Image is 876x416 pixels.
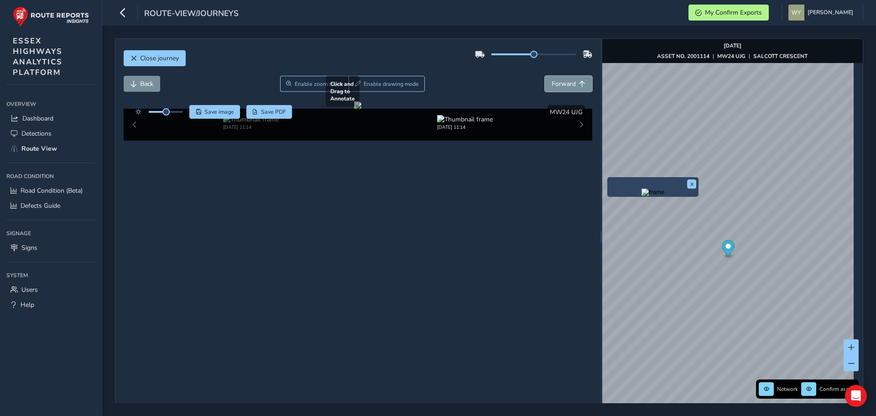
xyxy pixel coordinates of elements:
img: rr logo [13,6,89,27]
div: Signage [6,226,95,240]
button: My Confirm Exports [688,5,769,21]
strong: ASSET NO. 2001114 [657,53,709,60]
span: ESSEX HIGHWAYS ANALYTICS PLATFORM [13,36,63,78]
span: Close journey [140,54,179,63]
button: Draw [349,76,425,92]
span: Save PDF [261,108,286,116]
strong: MW24 UJG [717,53,746,60]
span: Confirm assets [819,385,856,393]
div: Map marker [722,240,734,259]
strong: SALCOTT CRESCENT [753,53,808,60]
a: Defects Guide [6,198,95,213]
a: Help [6,297,95,312]
div: System [6,269,95,282]
a: Signs [6,240,95,255]
button: x [687,179,696,189]
span: Help [21,300,34,309]
img: frame [641,189,664,196]
a: Users [6,282,95,297]
span: My Confirm Exports [705,8,762,17]
div: Road Condition [6,169,95,183]
a: Dashboard [6,111,95,126]
span: Defects Guide [21,201,60,210]
span: Signs [21,243,37,252]
img: Thumbnail frame [223,115,279,124]
button: Save [189,105,240,119]
span: [PERSON_NAME] [808,5,853,21]
button: Zoom [280,76,349,92]
button: PDF [246,105,292,119]
span: Detections [21,129,52,138]
div: Open Intercom Messenger [845,385,867,407]
span: Network [777,385,798,393]
span: route-view/journeys [144,8,239,21]
button: [PERSON_NAME] [788,5,856,21]
div: | | [657,53,808,60]
span: Road Condition (Beta) [21,186,83,195]
button: Forward [545,76,592,92]
img: diamond-layout [788,5,804,21]
span: MW24 UJG [550,108,583,116]
span: Forward [552,79,576,88]
span: Dashboard [22,114,53,123]
a: Route View [6,141,95,156]
span: Users [21,285,38,294]
span: Enable drawing mode [364,80,419,88]
img: Thumbnail frame [437,115,493,124]
button: Back [124,76,160,92]
span: Enable zoom mode [295,80,343,88]
div: [DATE] 11:14 [437,124,493,131]
span: Save image [204,108,234,116]
button: Preview frame [610,189,696,195]
button: Close journey [124,50,186,66]
div: Overview [6,97,95,111]
a: Road Condition (Beta) [6,183,95,198]
a: Detections [6,126,95,141]
span: Route View [21,144,57,153]
span: Back [140,79,153,88]
strong: [DATE] [724,42,741,49]
div: [DATE] 11:14 [223,124,279,131]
